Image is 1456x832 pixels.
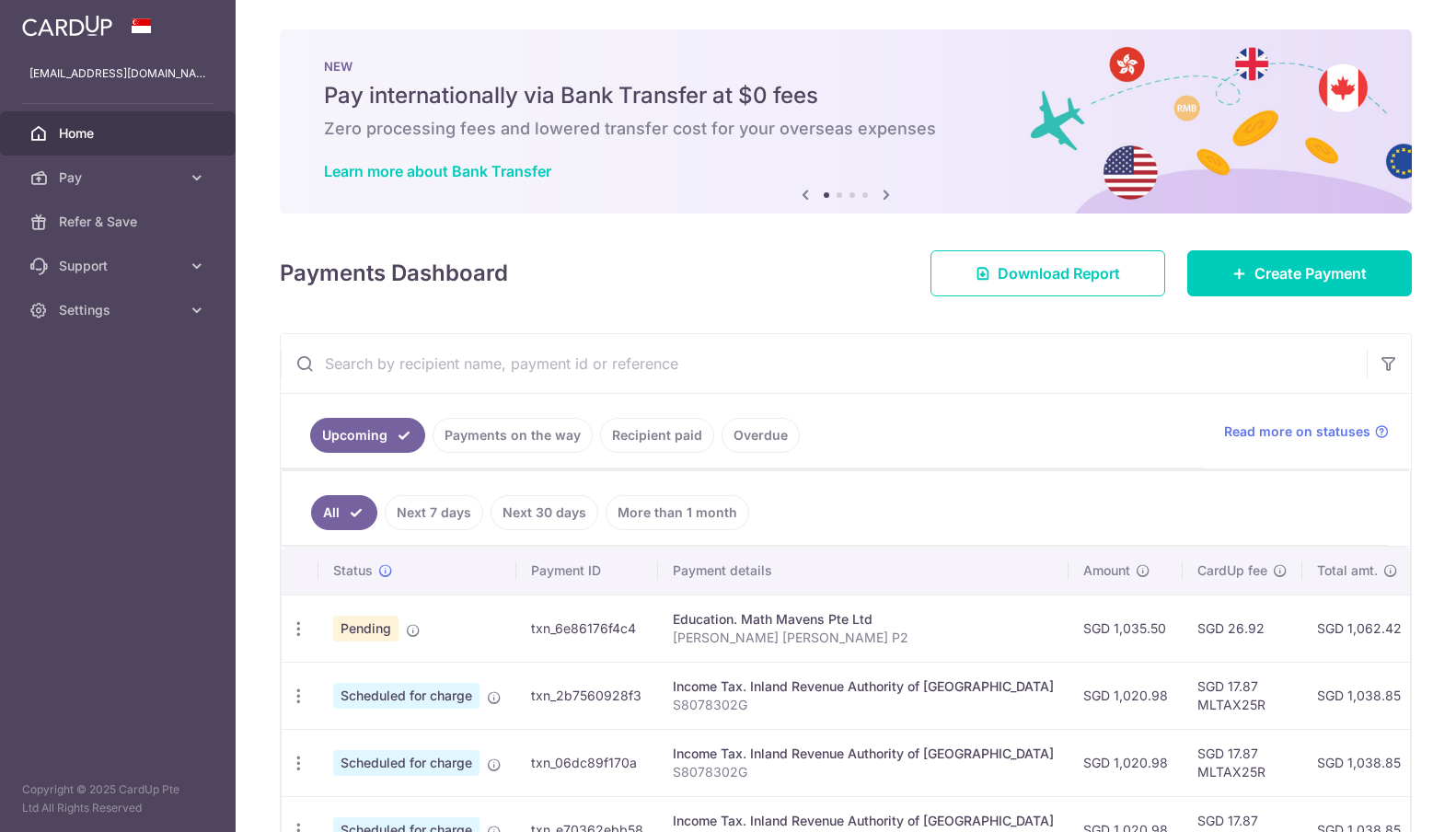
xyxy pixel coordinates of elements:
[280,257,508,290] h4: Payments Dashboard
[516,547,658,595] th: Payment ID
[59,301,180,319] span: Settings
[1302,729,1416,796] td: SGD 1,038.85
[1069,729,1183,796] td: SGD 1,020.98
[516,595,658,662] td: txn_6e86176f4c4
[1083,561,1130,580] span: Amount
[673,745,1054,763] div: Income Tax. Inland Revenue Authority of [GEOGRAPHIC_DATA]
[673,610,1054,629] div: Education. Math Mavens Pte Ltd
[1317,561,1378,580] span: Total amt.
[59,257,180,275] span: Support
[324,81,1368,110] h5: Pay internationally via Bank Transfer at $0 fees
[310,418,425,453] a: Upcoming
[333,561,373,580] span: Status
[673,629,1054,647] p: [PERSON_NAME] [PERSON_NAME] P2
[491,495,598,530] a: Next 30 days
[1224,422,1389,441] a: Read more on statuses
[1183,729,1302,796] td: SGD 17.87 MLTAX25R
[1069,595,1183,662] td: SGD 1,035.50
[1069,662,1183,729] td: SGD 1,020.98
[324,162,551,180] a: Learn more about Bank Transfer
[998,262,1120,284] span: Download Report
[722,418,800,453] a: Overdue
[1254,262,1367,284] span: Create Payment
[516,662,658,729] td: txn_2b7560928f3
[29,64,206,83] p: [EMAIL_ADDRESS][DOMAIN_NAME]
[1302,662,1416,729] td: SGD 1,038.85
[59,213,180,231] span: Refer & Save
[433,418,593,453] a: Payments on the way
[311,495,377,530] a: All
[333,616,399,641] span: Pending
[1183,595,1302,662] td: SGD 26.92
[516,729,658,796] td: txn_06dc89f170a
[658,547,1069,595] th: Payment details
[1224,422,1370,441] span: Read more on statuses
[281,334,1367,393] input: Search by recipient name, payment id or reference
[673,812,1054,830] div: Income Tax. Inland Revenue Authority of [GEOGRAPHIC_DATA]
[673,677,1054,696] div: Income Tax. Inland Revenue Authority of [GEOGRAPHIC_DATA]
[333,683,480,709] span: Scheduled for charge
[324,59,1368,74] p: NEW
[22,15,112,37] img: CardUp
[606,495,749,530] a: More than 1 month
[280,29,1412,214] img: Bank transfer banner
[673,696,1054,714] p: S8078302G
[333,750,480,776] span: Scheduled for charge
[324,118,1368,140] h6: Zero processing fees and lowered transfer cost for your overseas expenses
[930,250,1165,296] a: Download Report
[59,168,180,187] span: Pay
[1187,250,1412,296] a: Create Payment
[600,418,714,453] a: Recipient paid
[59,124,180,143] span: Home
[1302,595,1416,662] td: SGD 1,062.42
[673,763,1054,781] p: S8078302G
[1197,561,1267,580] span: CardUp fee
[1183,662,1302,729] td: SGD 17.87 MLTAX25R
[385,495,483,530] a: Next 7 days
